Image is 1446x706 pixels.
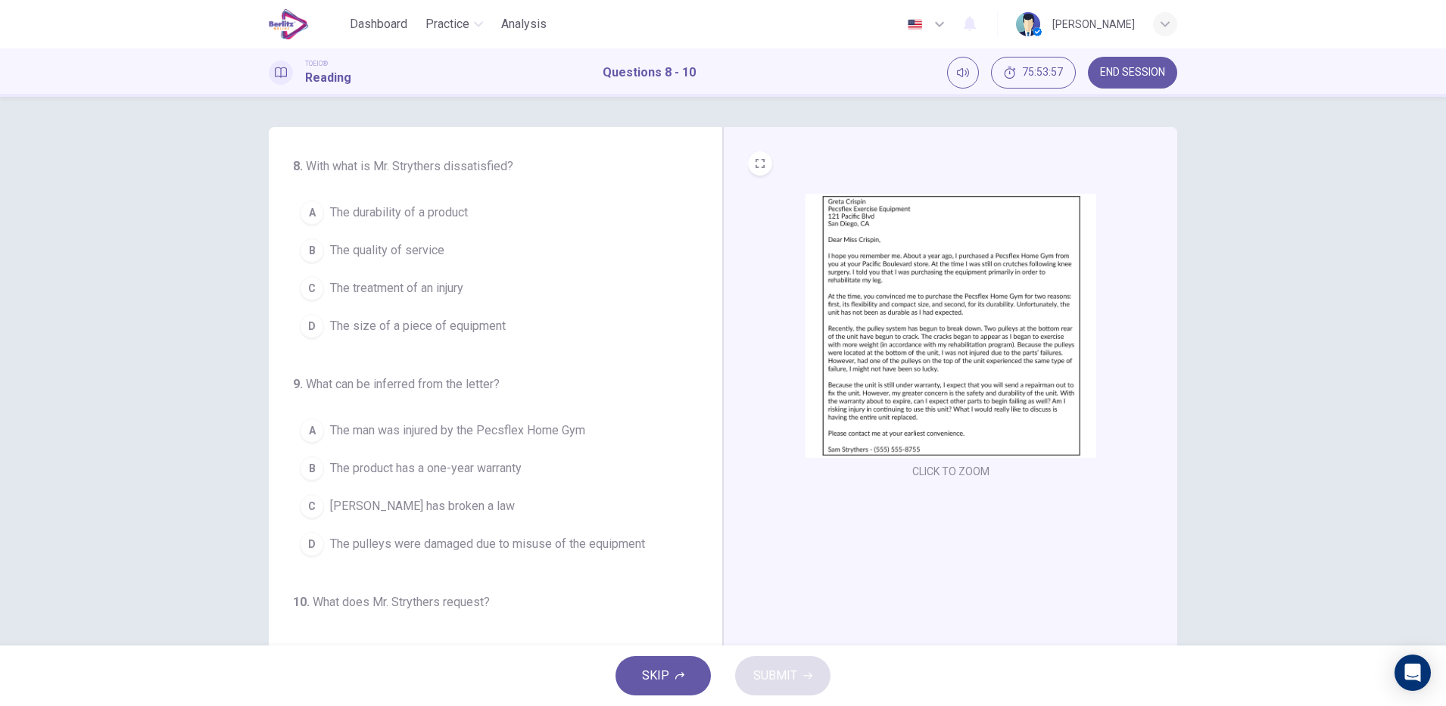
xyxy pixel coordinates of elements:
[300,456,324,481] div: B
[269,9,344,39] a: EduSynch logo
[269,9,309,39] img: EduSynch logo
[305,58,328,69] span: TOEIC®
[293,412,680,449] button: AThe man was injured by the Pecsflex Home Gym
[495,11,553,38] button: Analysis
[293,377,303,391] span: 9 .
[300,238,324,263] div: B
[293,159,303,173] span: 8 .
[293,449,680,487] button: BThe product has a one-year warranty
[425,15,469,33] span: Practice
[293,525,680,563] button: DThe pulleys were damaged due to misuse of the equipment
[293,194,680,232] button: AThe durability of a product
[330,421,585,440] span: The man was injured by the Pecsflex Home Gym
[350,15,407,33] span: Dashboard
[305,69,351,87] h1: Reading
[293,232,680,269] button: BThe quality of service
[991,57,1076,89] div: Hide
[947,57,979,89] div: Mute
[344,11,413,38] button: Dashboard
[806,194,1096,458] img: undefined
[905,19,924,30] img: en
[419,11,489,38] button: Practice
[330,204,468,222] span: The durability of a product
[1052,15,1135,33] div: [PERSON_NAME]
[293,307,680,345] button: DThe size of a piece of equipment
[330,279,463,297] span: The treatment of an injury
[300,201,324,225] div: A
[1100,67,1165,79] span: END SESSION
[615,656,711,695] button: SKIP
[306,377,500,391] span: What can be inferred from the letter?
[300,276,324,300] div: C
[501,15,547,33] span: Analysis
[300,418,324,443] div: A
[300,532,324,556] div: D
[300,314,324,338] div: D
[300,494,324,518] div: C
[991,57,1076,89] button: 75:53:57
[330,241,444,260] span: The quality of service
[313,595,490,609] span: What does Mr. Strythers request?
[748,151,772,176] button: EXPAND
[330,535,645,553] span: The pulleys were damaged due to misuse of the equipment
[1022,67,1063,79] span: 75:53:57
[330,459,522,477] span: The product has a one-year warranty
[293,487,680,525] button: C[PERSON_NAME] has broken a law
[306,159,513,173] span: With what is Mr. Strythers dissatisfied?
[603,64,696,82] h1: Questions 8 - 10
[293,595,310,609] span: 10 .
[330,497,515,515] span: [PERSON_NAME] has broken a law
[906,461,996,482] button: CLICK TO ZOOM
[1395,655,1431,691] div: Open Intercom Messenger
[1088,57,1177,89] button: END SESSION
[293,269,680,307] button: CThe treatment of an injury
[1016,12,1040,36] img: Profile picture
[330,317,506,335] span: The size of a piece of equipment
[642,665,669,686] span: SKIP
